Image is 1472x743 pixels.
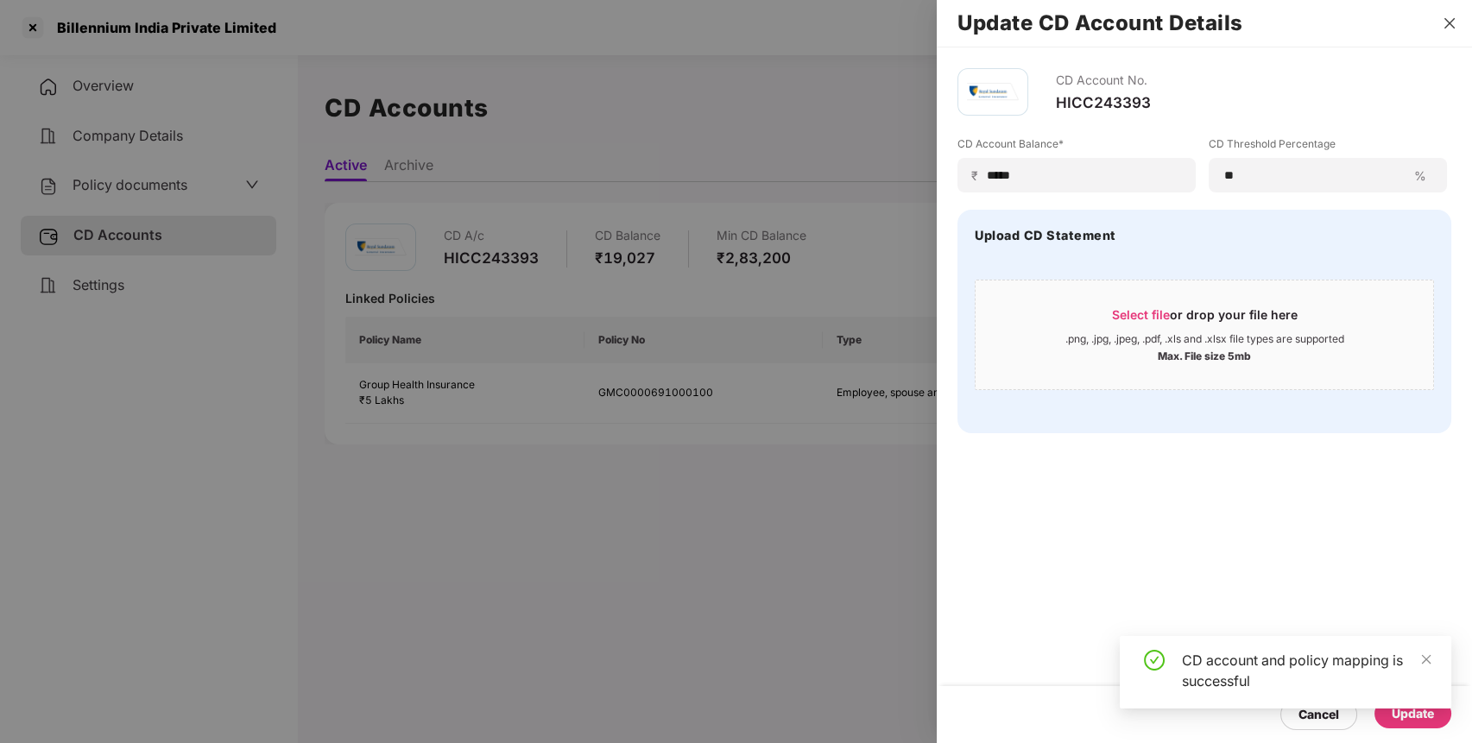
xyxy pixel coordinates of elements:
h2: Update CD Account Details [957,14,1451,33]
div: .png, .jpg, .jpeg, .pdf, .xls and .xlsx file types are supported [1065,332,1344,346]
span: close [1443,16,1456,30]
span: close [1420,653,1432,665]
span: ₹ [971,167,985,184]
div: Max. File size 5mb [1158,346,1251,363]
img: rsi.png [967,83,1019,101]
div: HICC243393 [1056,93,1151,112]
label: CD Threshold Percentage [1209,136,1447,158]
div: CD Account No. [1056,68,1151,93]
h4: Upload CD Statement [975,227,1116,244]
span: Select file [1112,307,1170,322]
span: % [1407,167,1433,184]
div: or drop your file here [1112,306,1298,332]
label: CD Account Balance* [957,136,1196,158]
button: Close [1437,16,1462,31]
span: Select fileor drop your file here.png, .jpg, .jpeg, .pdf, .xls and .xlsx file types are supported... [976,293,1433,376]
span: check-circle [1144,650,1165,671]
div: CD account and policy mapping is successful [1182,650,1431,691]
